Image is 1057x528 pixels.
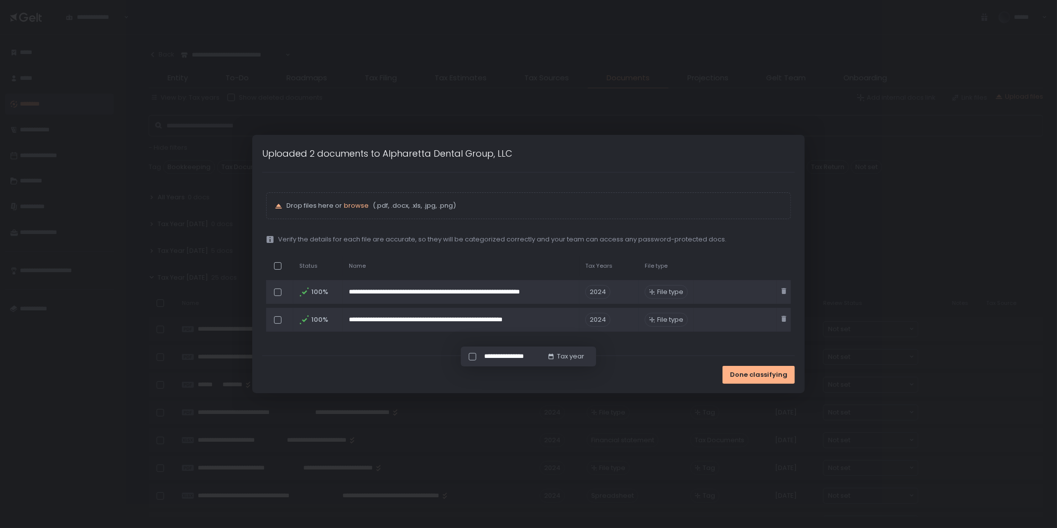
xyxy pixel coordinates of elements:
span: File type [645,262,668,270]
button: Done classifying [723,366,795,384]
span: Status [299,262,318,270]
button: Tax year [547,352,584,361]
span: 100% [311,315,327,324]
span: File type [657,315,683,324]
span: Verify the details for each file are accurate, so they will be categorized correctly and your tea... [278,235,726,244]
span: 2024 [585,313,611,327]
p: Drop files here or [286,201,782,210]
span: 2024 [585,285,611,299]
span: Tax Years [585,262,612,270]
span: Name [349,262,366,270]
h1: Uploaded 2 documents to Alpharetta Dental Group, LLC [262,147,512,160]
button: browse [344,201,369,210]
span: Done classifying [730,370,787,379]
span: 100% [311,288,327,296]
span: (.pdf, .docx, .xls, .jpg, .png) [371,201,456,210]
span: File type [657,288,683,296]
